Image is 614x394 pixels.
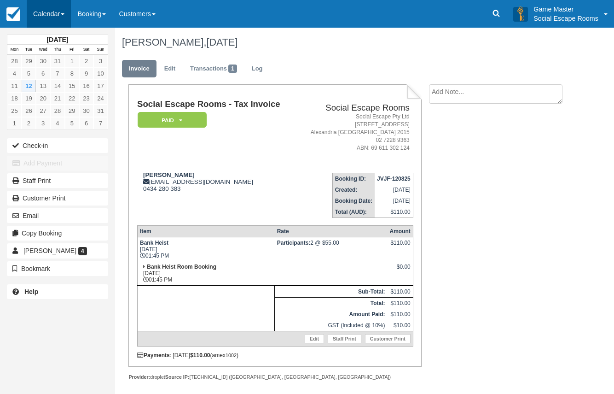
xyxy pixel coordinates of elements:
a: Paid [137,112,203,129]
a: 28 [50,105,64,117]
a: 30 [36,55,50,67]
a: 2 [22,117,36,129]
button: Copy Booking [7,226,108,241]
a: Log [245,60,270,78]
a: Customer Print [7,191,108,206]
a: 3 [93,55,108,67]
strong: JVJF-120825 [377,176,411,182]
a: Invoice [122,60,156,78]
div: [EMAIL_ADDRESS][DOMAIN_NAME] 0434 280 383 [137,171,295,192]
button: Check-in [7,138,108,153]
a: Staff Print [7,173,108,188]
a: 1 [65,55,79,67]
strong: [PERSON_NAME] [143,171,195,178]
a: 29 [22,55,36,67]
strong: Payments [137,352,170,359]
th: Item [137,225,274,237]
a: 30 [79,105,93,117]
div: droplet [TECHNICAL_ID] ([GEOGRAPHIC_DATA], [GEOGRAPHIC_DATA], [GEOGRAPHIC_DATA]) [128,374,422,381]
span: [DATE] [206,36,237,48]
a: 18 [7,92,22,105]
a: 28 [7,55,22,67]
div: : [DATE] (amex ) [137,352,413,359]
a: 6 [79,117,93,129]
th: Sun [93,45,108,55]
a: 6 [36,67,50,80]
th: Sat [79,45,93,55]
div: $0.00 [389,264,410,277]
a: 15 [65,80,79,92]
a: 24 [93,92,108,105]
span: 4 [78,247,87,255]
th: Total: [275,297,388,309]
a: 10 [93,67,108,80]
a: 4 [50,117,64,129]
button: Add Payment [7,156,108,171]
a: 5 [22,67,36,80]
a: Edit [157,60,182,78]
td: [DATE] 01:45 PM [137,237,274,261]
a: Customer Print [365,334,411,343]
th: Booking ID: [332,173,375,184]
a: 1 [7,117,22,129]
h2: Social Escape Rooms [299,103,410,113]
a: 27 [36,105,50,117]
a: 25 [7,105,22,117]
th: Created: [332,184,375,195]
b: Help [24,288,38,295]
a: Help [7,284,108,299]
span: [PERSON_NAME] [23,247,76,254]
a: 20 [36,92,50,105]
a: Transactions1 [183,60,244,78]
th: Booking Date: [332,195,375,206]
small: 1002 [226,353,237,358]
a: 12 [22,80,36,92]
p: Game Master [533,5,598,14]
a: 29 [65,105,79,117]
a: 21 [50,92,64,105]
img: checkfront-main-nav-mini-logo.png [6,7,20,21]
td: $10.00 [387,320,413,331]
td: 2 @ $55.00 [275,237,388,261]
p: Social Escape Rooms [533,14,598,23]
strong: $110.00 [190,352,210,359]
a: 23 [79,92,93,105]
th: Amount Paid: [275,309,388,320]
a: 13 [36,80,50,92]
th: Amount [387,225,413,237]
a: 8 [65,67,79,80]
h1: Social Escape Rooms - Tax Invoice [137,100,295,109]
a: 4 [7,67,22,80]
a: 26 [22,105,36,117]
a: 9 [79,67,93,80]
h1: [PERSON_NAME], [122,37,569,48]
a: 5 [65,117,79,129]
td: $110.00 [387,286,413,297]
strong: Bank Heist [140,240,168,246]
td: [DATE] [375,195,413,206]
address: Social Escape Pty Ltd [STREET_ADDRESS] Alexandria [GEOGRAPHIC_DATA] 2015 02 7228 9363 ABN: 69 611... [299,113,410,153]
strong: Participants [277,240,311,246]
th: Thu [50,45,64,55]
th: Tue [22,45,36,55]
a: 11 [7,80,22,92]
a: 7 [93,117,108,129]
td: $110.00 [387,297,413,309]
a: 16 [79,80,93,92]
a: 3 [36,117,50,129]
th: Rate [275,225,388,237]
a: 31 [93,105,108,117]
div: $110.00 [389,240,410,253]
button: Email [7,208,108,223]
a: 2 [79,55,93,67]
a: 14 [50,80,64,92]
th: Sub-Total: [275,286,388,297]
strong: [DATE] [46,36,68,43]
a: Staff Print [328,334,361,343]
th: Wed [36,45,50,55]
span: 1 [228,65,237,73]
td: GST (Included @ 10%) [275,320,388,331]
td: $110.00 [387,309,413,320]
a: 7 [50,67,64,80]
a: 22 [65,92,79,105]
